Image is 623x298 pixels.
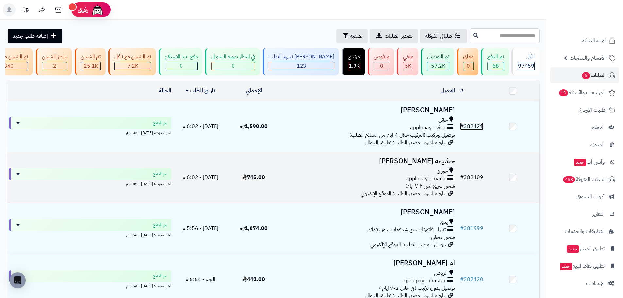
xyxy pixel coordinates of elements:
span: 68 [493,62,499,70]
span: 441.00 [242,275,265,283]
span: تمارا - فاتورتك حتى 4 دفعات بدون فوائد [368,226,446,234]
span: 97459 [518,62,534,70]
span: 5K [405,62,411,70]
div: 68 [488,62,504,70]
a: العميل [441,87,455,95]
div: 123 [269,62,334,70]
a: #382109 [460,173,483,181]
span: 458 [562,176,575,184]
span: # [460,122,464,130]
div: 1856 [348,62,360,70]
a: جاهز للشحن 2 [34,48,73,75]
div: في انتظار صورة التحويل [211,53,255,61]
a: الطلبات5 [550,67,619,83]
a: معلق 0 [456,48,480,75]
span: إضافة طلب جديد [13,32,48,40]
a: في انتظار صورة التحويل 0 [204,48,261,75]
span: applepay - master [403,277,446,285]
span: 0 [380,62,383,70]
span: 0 [232,62,235,70]
a: تم التوصيل 57.2K [420,48,456,75]
a: دفع عند الاستلام 0 [157,48,204,75]
span: تطبيق المتجر [566,244,605,253]
div: جاهز للشحن [42,53,67,61]
span: شحن مجاني [431,233,455,241]
a: ملغي 5K [395,48,420,75]
span: 57.2K [431,62,445,70]
span: حائل [438,116,448,124]
a: [PERSON_NAME] تجهيز الطلب 123 [261,48,340,75]
span: جديد [560,263,572,270]
span: # [460,224,464,232]
span: applepay - visa [410,124,446,131]
div: 0 [463,62,473,70]
div: تم الدفع [487,53,504,61]
button: تصفية [336,29,368,43]
div: الكل [518,53,535,61]
span: السلات المتروكة [562,175,606,184]
span: أدوات التسويق [576,192,605,201]
span: 340 [4,62,14,70]
span: طلبات الإرجاع [579,105,606,114]
div: [PERSON_NAME] تجهيز الطلب [269,53,334,61]
span: # [460,173,464,181]
div: اخر تحديث: [DATE] - 6:02 م [9,180,171,187]
span: 25.1K [84,62,98,70]
span: شحن سريع (من ٢-٧ ايام) [405,182,455,190]
span: [DATE] - 6:02 م [182,173,218,181]
span: ينبع [440,219,448,226]
a: العملاء [550,119,619,135]
a: وآتس آبجديد [550,154,619,170]
a: المراجعات والأسئلة13 [550,85,619,100]
span: المدونة [590,140,605,149]
span: 0 [467,62,470,70]
span: العملاء [592,123,605,132]
h3: [PERSON_NAME] [283,208,455,216]
div: 25094 [81,62,100,70]
a: الإجمالي [246,87,262,95]
span: توصيل بدون تركيب (في خلال 2-7 ايام ) [379,284,455,292]
div: 57210 [427,62,449,70]
span: تطبيق نقاط البيع [559,261,605,271]
div: 0 [374,62,389,70]
span: الرياض [434,270,448,277]
div: اخر تحديث: [DATE] - 6:02 م [9,129,171,136]
a: أدوات التسويق [550,189,619,204]
h3: [PERSON_NAME] [283,106,455,114]
span: 1,590.00 [240,122,268,130]
div: تم الشحن [81,53,101,61]
a: الحالة [159,87,171,95]
span: اليوم - 5:54 م [185,275,215,283]
span: الإعدادات [586,279,605,288]
div: اخر تحديث: [DATE] - 5:54 م [9,282,171,289]
span: زيارة مباشرة - مصدر الطلب: تطبيق الجوال [365,139,446,147]
a: لوحة التحكم [550,33,619,48]
span: طلباتي المُوكلة [425,32,452,40]
div: 7222 [115,62,151,70]
a: المدونة [550,137,619,152]
h3: ام [PERSON_NAME] [283,259,455,267]
span: توصيل وتركيب (التركيب خلال 4 ايام من استلام الطلب) [349,131,455,139]
a: تم الشحن مع ناقل 7.2K [107,48,157,75]
span: [DATE] - 6:02 م [182,122,218,130]
div: 2 [42,62,67,70]
span: لوحة التحكم [581,36,606,45]
div: 0 [165,62,197,70]
span: الطلبات [581,71,606,80]
span: 1,074.00 [240,224,268,232]
span: 1.9K [349,62,360,70]
a: التطبيقات والخدمات [550,223,619,239]
a: # [460,87,463,95]
div: تم الشحن مع ناقل [114,53,151,61]
span: تصفية [350,32,362,40]
div: اخر تحديث: [DATE] - 5:56 م [9,231,171,238]
div: تم التوصيل [427,53,449,61]
span: # [460,275,464,283]
a: الكل97459 [510,48,541,75]
a: تطبيق المتجرجديد [550,241,619,256]
a: تاريخ الطلب [186,87,216,95]
a: #381999 [460,224,483,232]
div: معلق [463,53,474,61]
span: 13 [559,89,569,97]
a: إضافة طلب جديد [8,29,62,43]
